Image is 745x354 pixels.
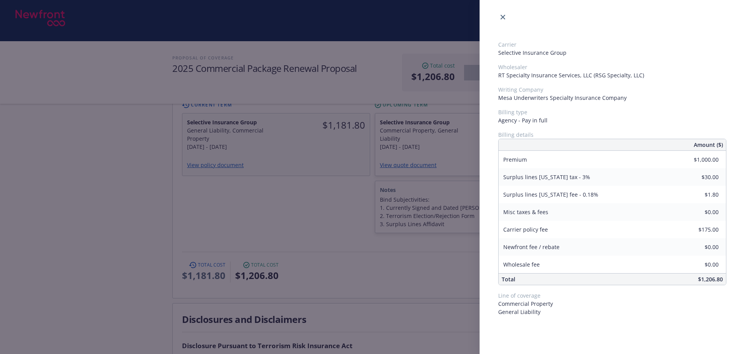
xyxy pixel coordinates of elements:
span: Total [502,276,515,283]
span: Billing type [498,108,726,116]
span: Billing details [498,131,726,139]
input: 0.00 [673,224,723,235]
input: 0.00 [673,154,723,166]
input: 0.00 [673,206,723,218]
span: Carrier [498,40,726,49]
input: 0.00 [673,189,723,201]
span: Selective Insurance Group [498,49,726,57]
span: Wholesale fee [503,261,540,268]
span: Line of coverage [498,291,726,300]
span: Premium [503,156,527,163]
span: Wholesaler [498,63,726,71]
span: Agency - Pay in full [498,116,726,124]
input: 0.00 [673,241,723,253]
span: Carrier policy fee [503,226,548,233]
a: close [498,12,508,22]
input: 0.00 [673,259,723,270]
span: Writing Company [498,85,726,94]
span: Commercial Property [498,300,726,308]
span: Mesa Underwriters Specialty Insurance Company [498,94,726,102]
input: 0.00 [673,171,723,183]
span: Surplus lines [US_STATE] tax - 3% [503,173,590,181]
span: Surplus lines [US_STATE] fee - 0.18% [503,191,598,198]
span: Misc taxes & fees [503,208,548,216]
span: General Liability [498,308,726,316]
span: Newfront fee / rebate [503,243,560,251]
span: $1,206.80 [698,276,723,283]
span: Amount ($) [694,141,723,149]
span: RT Specialty Insurance Services, LLC (RSG Specialty, LLC) [498,71,726,79]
